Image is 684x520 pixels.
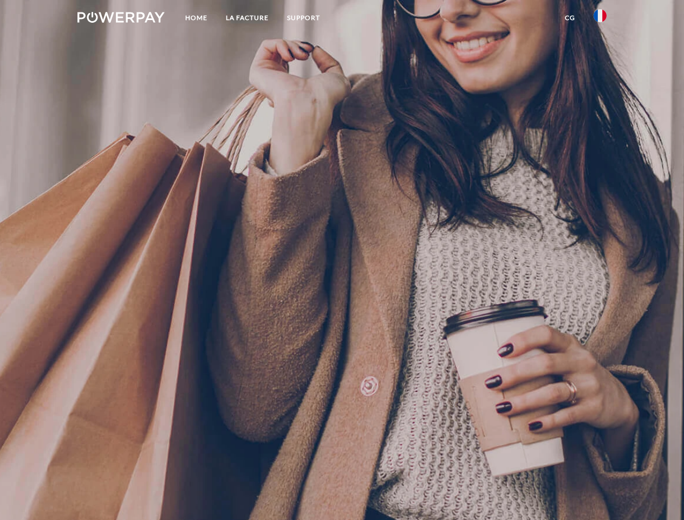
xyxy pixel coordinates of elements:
[176,8,217,28] a: Home
[556,8,584,28] a: CG
[77,12,165,23] img: logo-powerpay-white.svg
[217,8,278,28] a: LA FACTURE
[594,9,607,22] img: fr
[278,8,329,28] a: Support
